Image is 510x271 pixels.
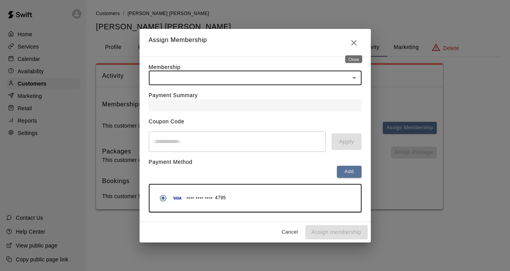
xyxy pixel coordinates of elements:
[149,92,198,98] label: Payment Summary
[346,35,362,50] button: Close
[149,159,193,165] label: Payment Method
[345,56,362,63] div: Close
[278,226,302,238] button: Cancel
[140,29,371,57] h2: Assign Membership
[337,166,362,178] button: Add
[149,118,185,125] label: Coupon Code
[149,64,181,70] label: Membership
[215,194,226,202] span: 4795
[170,194,184,202] img: Credit card brand logo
